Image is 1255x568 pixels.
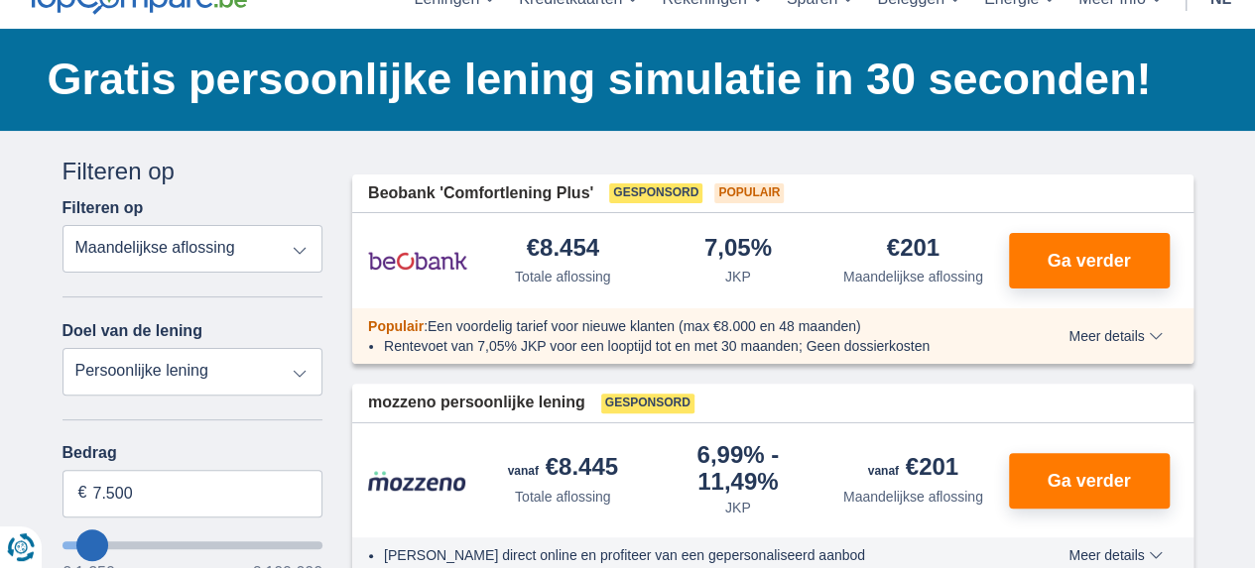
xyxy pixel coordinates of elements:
[515,487,611,507] div: Totale aflossing
[63,444,323,462] label: Bedrag
[352,316,1012,336] div: :
[868,455,958,483] div: €201
[1009,453,1170,509] button: Ga verder
[515,267,611,286] div: Totale aflossing
[384,336,996,356] li: Rentevoet van 7,05% JKP voor een looptijd tot en met 30 maanden; Geen dossierkosten
[63,199,144,217] label: Filteren op
[609,183,702,203] span: Gesponsord
[368,470,467,492] img: product.pl.alt Mozzeno
[368,392,585,414] span: mozzeno persoonlijke lening
[704,236,772,263] div: 7,05%
[78,482,87,505] span: €
[725,267,751,286] div: JKP
[428,318,861,334] span: Een voordelig tarief voor nieuwe klanten (max €8.000 en 48 maanden)
[1047,252,1130,270] span: Ga verder
[725,498,751,517] div: JKP
[384,545,996,565] li: [PERSON_NAME] direct online en profiteer van een gepersonaliseerd aanbod
[887,236,940,263] div: €201
[63,322,202,340] label: Doel van de lening
[843,267,983,286] div: Maandelijkse aflossing
[368,182,593,205] span: Beobank 'Comfortlening Plus'
[1047,472,1130,490] span: Ga verder
[508,455,618,483] div: €8.445
[1068,329,1162,343] span: Meer details
[714,183,784,203] span: Populair
[843,487,983,507] div: Maandelijkse aflossing
[1054,547,1177,563] button: Meer details
[63,541,323,549] input: wantToBorrow
[527,236,599,263] div: €8.454
[1068,548,1162,562] span: Meer details
[1054,328,1177,344] button: Meer details
[368,236,467,285] img: product.pl.alt Beobank
[48,49,1193,110] h1: Gratis persoonlijke lening simulatie in 30 seconden!
[368,318,424,334] span: Populair
[63,155,323,188] div: Filteren op
[659,443,818,494] div: 6,99%
[1009,233,1170,288] button: Ga verder
[601,394,694,413] span: Gesponsord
